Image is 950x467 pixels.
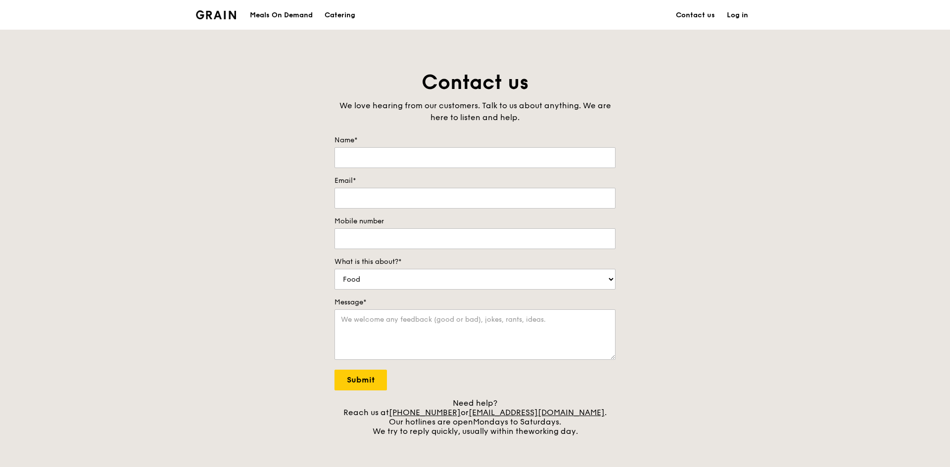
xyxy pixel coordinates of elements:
[389,408,461,417] a: [PHONE_NUMBER]
[319,0,361,30] a: Catering
[721,0,754,30] a: Log in
[250,0,313,30] div: Meals On Demand
[469,408,605,417] a: [EMAIL_ADDRESS][DOMAIN_NAME]
[334,135,616,145] label: Name*
[334,176,616,186] label: Email*
[196,10,236,19] img: Grain
[473,417,561,426] span: Mondays to Saturdays.
[334,100,616,124] div: We love hearing from our customers. Talk to us about anything. We are here to listen and help.
[334,216,616,226] label: Mobile number
[670,0,721,30] a: Contact us
[334,398,616,436] div: Need help? Reach us at or . Our hotlines are open We try to reply quickly, usually within the
[528,426,578,436] span: working day.
[334,257,616,267] label: What is this about?*
[334,69,616,96] h1: Contact us
[325,0,355,30] div: Catering
[334,370,387,390] input: Submit
[334,297,616,307] label: Message*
